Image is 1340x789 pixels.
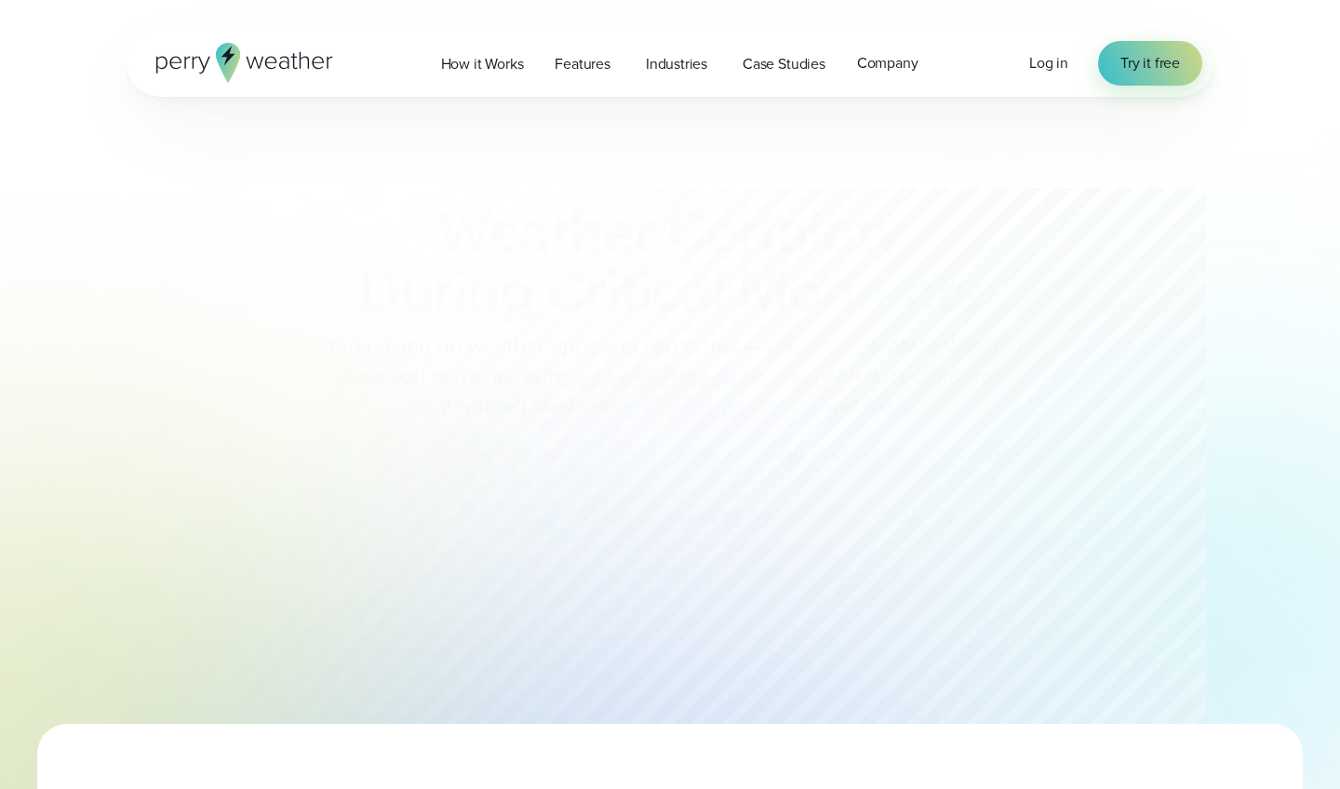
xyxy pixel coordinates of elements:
[727,45,841,83] a: Case Studies
[441,53,524,75] span: How it Works
[646,53,707,75] span: Industries
[1120,52,1180,74] span: Try it free
[1029,52,1068,74] a: Log in
[857,52,918,74] span: Company
[425,45,540,83] a: How it Works
[743,53,825,75] span: Case Studies
[1098,41,1202,86] a: Try it free
[555,53,610,75] span: Features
